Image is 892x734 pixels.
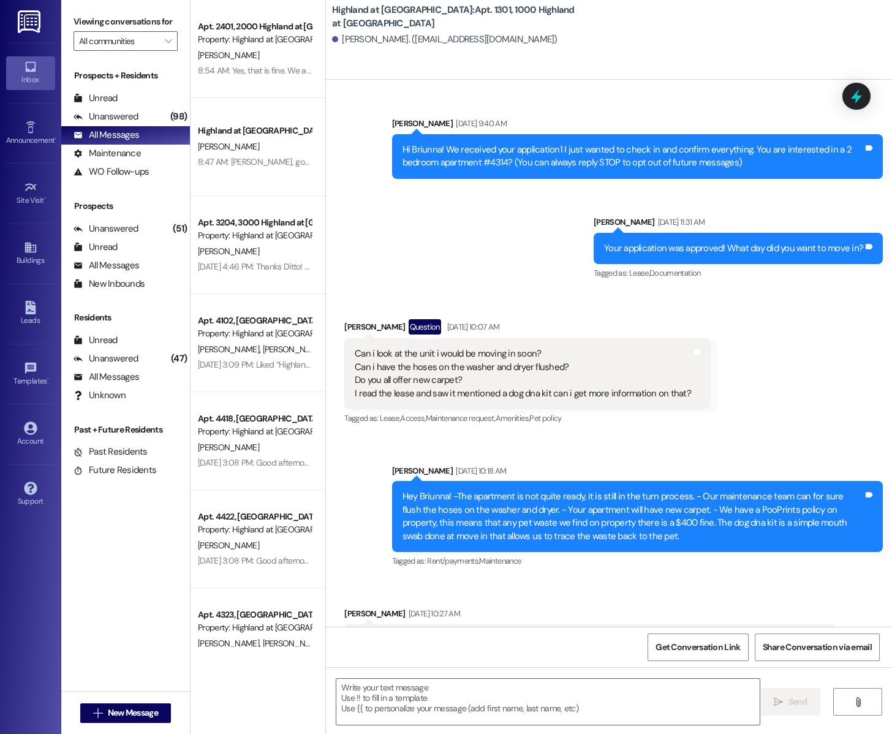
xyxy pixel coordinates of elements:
div: Future Residents [74,464,156,477]
b: Highland at [GEOGRAPHIC_DATA]: Apt. 1301, 1000 Highland at [GEOGRAPHIC_DATA] [332,4,577,30]
div: Apt. 3204, 3000 Highland at [GEOGRAPHIC_DATA] [198,216,311,229]
div: [PERSON_NAME] [392,464,883,482]
span: [PERSON_NAME] [198,50,259,61]
span: Lease , [629,268,649,278]
div: [DATE] 10:27 AM [406,607,460,620]
button: Get Conversation Link [648,634,748,661]
div: Tagged as: [392,552,883,570]
div: Property: Highland at [GEOGRAPHIC_DATA] [198,621,311,634]
div: Your application was approved! What day did you want to move in? [604,242,863,255]
span: Access , [400,413,425,423]
div: Highland at [GEOGRAPHIC_DATA] [198,124,311,137]
div: All Messages [74,371,139,384]
div: [DATE] 4:46 PM: Thanks Ditto! 🩷 [198,261,314,272]
div: Unread [74,92,118,105]
span: [PERSON_NAME] [263,638,324,649]
span: Rent/payments , [427,556,479,566]
div: Apt. 2401, 2000 Highland at [GEOGRAPHIC_DATA] [198,20,311,33]
i:  [774,697,783,707]
div: [PERSON_NAME] [344,607,835,624]
div: [DATE] 9:40 AM [453,117,507,130]
div: [DATE] 10:07 AM [444,320,500,333]
div: [DATE] 10:18 AM [453,464,506,477]
div: Hey Briunna! -The apartment is not quite ready, it is still in the turn process. - Our maintenanc... [403,490,863,543]
a: Site Visit • [6,177,55,210]
div: Prospects + Residents [61,69,190,82]
div: 8:54 AM: Yes, that is fine. We are here until 5:30 [198,65,366,76]
span: Maintenance [479,556,521,566]
div: Property: Highland at [GEOGRAPHIC_DATA] [198,33,311,46]
span: Amenities , [496,413,530,423]
span: Documentation [649,268,701,278]
span: • [44,194,46,203]
div: Tagged as: [594,264,883,282]
div: All Messages [74,129,139,142]
span: Get Conversation Link [656,641,740,654]
div: Prospects [61,200,190,213]
span: Lease , [380,413,400,423]
div: Unread [74,334,118,347]
i:  [93,708,102,718]
a: Support [6,478,55,511]
div: Residents [61,311,190,324]
div: Tagged as: [344,409,711,427]
span: Maintenance request , [426,413,496,423]
div: Maintenance [74,147,141,160]
span: [PERSON_NAME] [198,141,259,152]
div: New Inbounds [74,278,145,290]
div: (47) [168,349,190,368]
span: [PERSON_NAME] [198,540,259,551]
button: Share Conversation via email [755,634,880,661]
div: Hi Briunna! We received your application1 I just wanted to check in and confirm everything. You a... [403,143,863,170]
a: Templates • [6,358,55,391]
span: [PERSON_NAME] [263,344,324,355]
div: [PERSON_NAME] [344,319,711,339]
div: Property: Highland at [GEOGRAPHIC_DATA] [198,327,311,340]
div: Apt. 4102, [GEOGRAPHIC_DATA] at [GEOGRAPHIC_DATA] [198,314,311,327]
div: Unanswered [74,352,138,365]
div: Unread [74,241,118,254]
div: Unanswered [74,110,138,123]
button: Send [761,688,820,716]
div: [PERSON_NAME]. ([EMAIL_ADDRESS][DOMAIN_NAME]) [332,33,557,46]
i:  [853,697,863,707]
a: Leads [6,297,55,330]
span: [PERSON_NAME] [198,344,263,355]
div: Apt. 4422, [GEOGRAPHIC_DATA] at [GEOGRAPHIC_DATA] [198,510,311,523]
div: Past + Future Residents [61,423,190,436]
div: 8:47 AM: [PERSON_NAME], good morning. We have generated your new lease. Thanks [198,156,503,167]
div: Unanswered [74,222,138,235]
div: Property: Highland at [GEOGRAPHIC_DATA] [198,425,311,438]
div: Apt. 4418, [GEOGRAPHIC_DATA] at [GEOGRAPHIC_DATA] [198,412,311,425]
div: All Messages [74,259,139,272]
span: [PERSON_NAME] [198,442,259,453]
div: [DATE] 11:31 AM [655,216,705,229]
span: • [47,375,49,384]
label: Viewing conversations for [74,12,178,31]
div: (51) [170,219,190,238]
div: (98) [167,107,190,126]
div: Apt. 4323, [GEOGRAPHIC_DATA] at [GEOGRAPHIC_DATA] [198,608,311,621]
input: All communities [79,31,158,51]
div: Past Residents [74,445,148,458]
div: [PERSON_NAME] [392,117,883,134]
div: Property: Highland at [GEOGRAPHIC_DATA] [198,229,311,242]
div: WO Follow-ups [74,165,149,178]
span: New Message [108,706,158,719]
a: Buildings [6,237,55,270]
span: • [55,134,56,143]
span: [PERSON_NAME] [198,246,259,257]
div: Property: Highland at [GEOGRAPHIC_DATA] [198,523,311,536]
a: Account [6,418,55,451]
a: Inbox [6,56,55,89]
div: Can i look at the unit i would be moving in soon? Can i have the hoses on the washer and dryer fl... [355,347,691,400]
img: ResiDesk Logo [18,10,43,33]
button: New Message [80,703,171,723]
span: Pet policy [529,413,562,423]
div: Unknown [74,389,126,402]
div: [PERSON_NAME] [594,216,883,233]
span: Send [788,695,807,708]
span: Share Conversation via email [763,641,872,654]
div: Question [409,319,441,335]
i:  [165,36,172,46]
